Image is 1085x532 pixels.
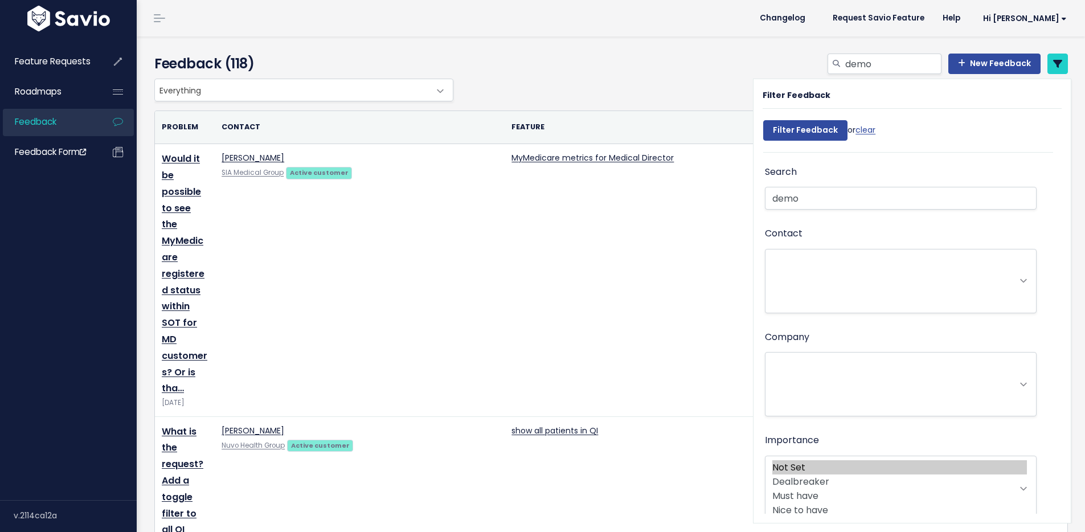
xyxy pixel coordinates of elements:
a: [PERSON_NAME] [222,425,284,436]
input: Search Feedback [765,187,1037,210]
span: Changelog [760,14,805,22]
strong: Active customer [291,441,350,450]
strong: Active customer [290,168,349,177]
a: clear [855,124,875,136]
a: SIA Medical Group [222,168,284,177]
a: show all patients in QI [511,425,598,436]
span: Feedback [15,116,56,128]
a: Nuvo Health Group [222,441,285,450]
input: Filter Feedback [763,120,847,141]
option: Nice to have [772,503,1027,517]
img: logo-white.9d6f32f41409.svg [24,6,113,31]
a: MyMedicare metrics for Medical Director [511,152,674,163]
label: Company [765,329,809,346]
option: Must have [772,489,1027,503]
a: Feedback [3,109,95,135]
span: Feature Requests [15,55,91,67]
a: [PERSON_NAME] [222,152,284,163]
th: Problem [155,111,215,144]
a: Would it be possible to see the MyMedicare registered status within SOT for MD customers? Or is tha… [162,152,207,395]
option: Not Set [772,460,1027,474]
a: Active customer [287,439,353,451]
option: Dealbreaker [772,474,1027,489]
div: or [763,114,875,152]
div: v.2114ca12a [14,501,137,530]
span: Roadmaps [15,85,62,97]
label: Importance [765,432,819,449]
span: Everything [155,79,430,101]
strong: Filter Feedback [763,89,830,101]
span: Everything [154,79,453,101]
label: Search [765,164,797,181]
a: Feedback form [3,139,95,165]
a: Feature Requests [3,48,95,75]
th: Feature [505,111,885,144]
label: Contact [765,226,803,242]
a: Help [933,10,969,27]
span: Feedback form [15,146,86,158]
input: Search feedback... [844,54,941,74]
a: Active customer [286,166,352,178]
a: Request Savio Feature [824,10,933,27]
a: Hi [PERSON_NAME] [969,10,1076,27]
a: New Feedback [948,54,1041,74]
h4: Feedback (118) [154,54,448,74]
div: [DATE] [162,397,208,409]
th: Contact [215,111,505,144]
span: Hi [PERSON_NAME] [983,14,1067,23]
a: Roadmaps [3,79,95,105]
